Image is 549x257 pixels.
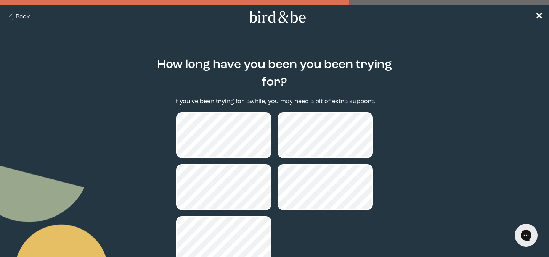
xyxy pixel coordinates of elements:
h2: How long have you been you been trying for? [143,56,406,91]
iframe: Gorgias live chat messenger [511,221,541,249]
p: If you've been trying for awhile, you may need a bit of extra support. [174,97,375,106]
button: Back Button [6,13,30,21]
a: ✕ [535,10,543,24]
span: ✕ [535,12,543,21]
